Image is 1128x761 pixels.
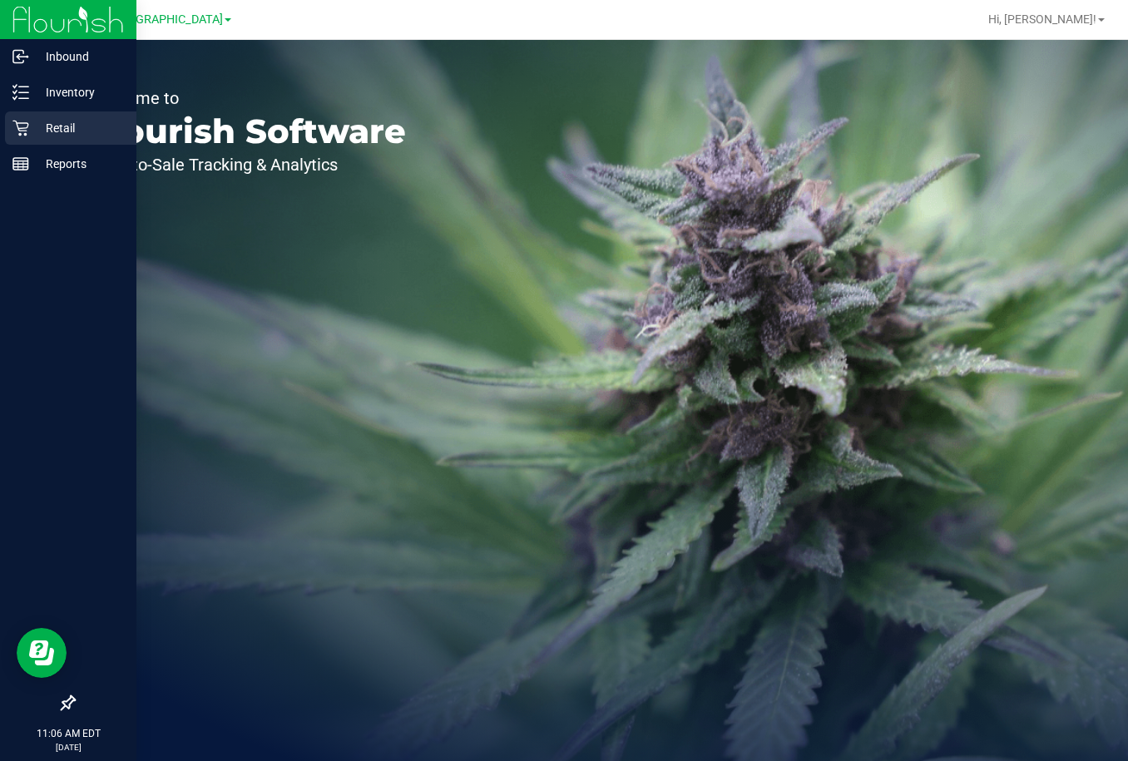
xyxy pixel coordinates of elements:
p: Welcome to [90,90,406,106]
p: Flourish Software [90,115,406,148]
span: [GEOGRAPHIC_DATA] [109,12,223,27]
p: Retail [29,118,129,138]
inline-svg: Reports [12,156,29,172]
p: Seed-to-Sale Tracking & Analytics [90,156,406,173]
p: 11:06 AM EDT [7,726,129,741]
p: Reports [29,154,129,174]
inline-svg: Retail [12,120,29,136]
p: Inventory [29,82,129,102]
inline-svg: Inbound [12,48,29,65]
inline-svg: Inventory [12,84,29,101]
span: Hi, [PERSON_NAME]! [988,12,1096,26]
p: [DATE] [7,741,129,754]
p: Inbound [29,47,129,67]
iframe: Resource center [17,628,67,678]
